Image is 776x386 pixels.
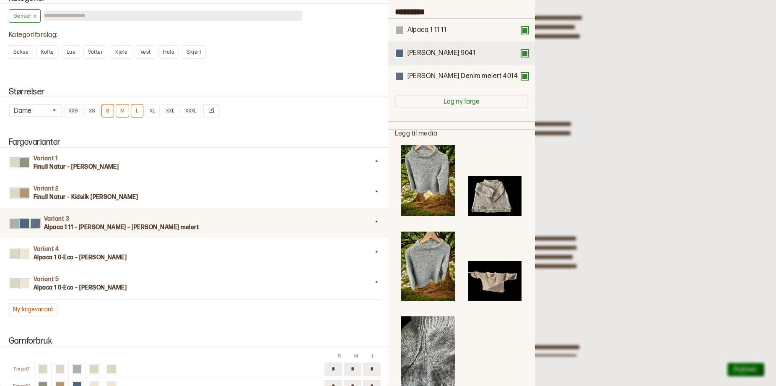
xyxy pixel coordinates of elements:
svg: Endre størrelser [208,107,214,113]
button: XXL [161,104,179,117]
h4: Variant 5 [34,275,372,284]
button: L [131,104,143,117]
span: Kofte [41,49,54,55]
button: XXS [64,104,83,117]
div: [PERSON_NAME] Denim melert 4014 [407,72,518,81]
button: XS [84,104,100,117]
div: Alpaca 1 11 11 [407,26,447,35]
div: M [349,353,364,359]
img: 75165d68-8d75-4227-ab0e-be3b8f16dad3 [401,232,454,301]
img: 74e3f066-068b-44a8-b221-1b89ab8c62df [468,176,521,216]
button: XL [145,104,160,117]
button: Lag ny farge [395,95,528,108]
span: Lue [67,49,75,55]
span: Skjerf [187,49,201,55]
span: Genser [13,13,31,19]
div: [PERSON_NAME] Denim melert 4014 [388,65,535,88]
img: 8f498251-1b08-4650-8373-9c6b678720c1 [468,261,521,301]
button: M [116,104,129,117]
div: Kategoriforslag : [9,31,381,40]
div: [PERSON_NAME] 9041 [388,42,535,65]
span: Kjole [115,49,127,55]
button: Endre størrelser [203,104,219,117]
span: Votter [88,49,103,55]
img: 238b7adb-79e3-49a0-8ac9-473790a50cf5 [401,145,454,216]
h4: Variant 4 [34,245,372,253]
div: [PERSON_NAME] 9041 [407,49,476,58]
span: x [32,12,36,21]
h3: Finull Natur – [PERSON_NAME] [34,163,372,171]
h4: Variant 1 [34,154,372,163]
div: Alpaca 1 11 11 [388,19,535,42]
div: Farge 01 [9,366,34,372]
h3: Alpaca 1 11 – [PERSON_NAME] – [PERSON_NAME] melert [44,223,372,232]
span: Bukse [13,49,29,55]
h3: Alpaca 1 0-Eco – [PERSON_NAME] [34,284,372,292]
h3: Alpaca 1 0-Eco – [PERSON_NAME] [34,253,372,262]
div: L [366,353,381,359]
h4: Variant 3 [44,215,372,223]
h4: Variant 2 [34,185,372,193]
button: XXXL [181,104,201,117]
button: S [101,104,114,117]
span: Vest [140,49,151,55]
span: Hals [163,49,174,55]
h3: Finull Natur – Kidsilk [PERSON_NAME] [34,193,372,201]
button: Ny fargevariant [9,303,57,316]
div: S [332,353,347,359]
button: Dame [9,104,62,117]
